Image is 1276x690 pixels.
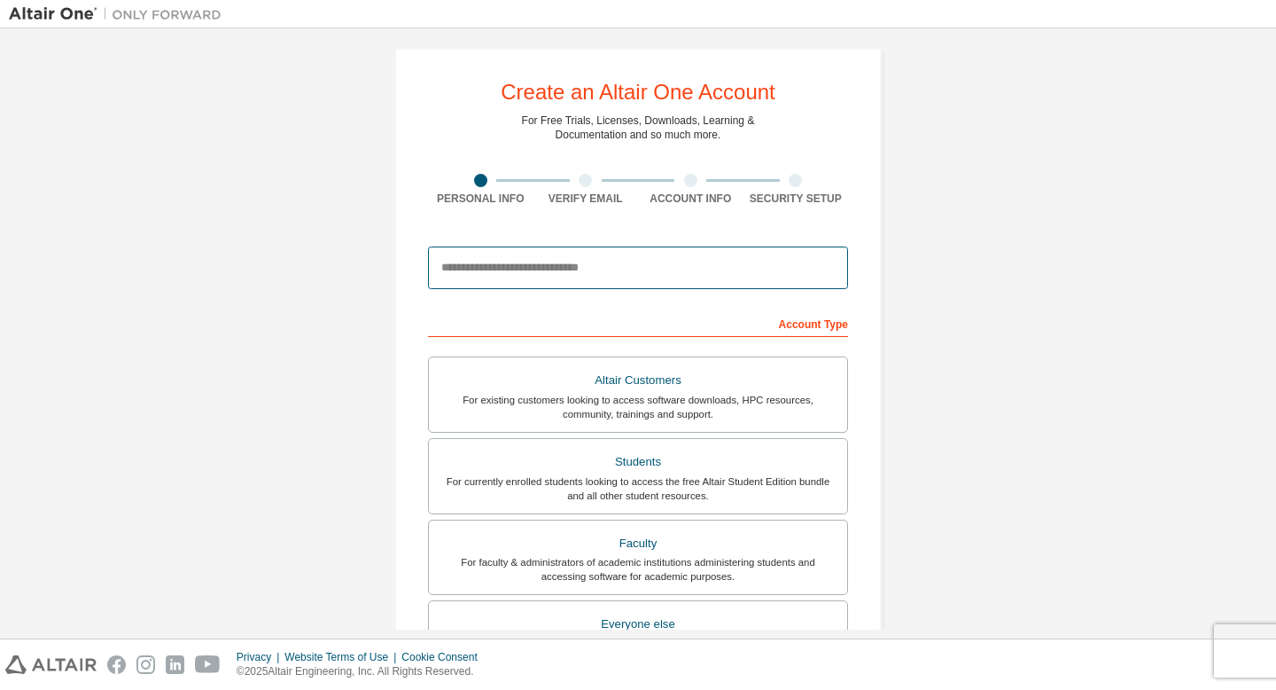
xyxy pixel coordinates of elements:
[401,650,487,664] div: Cookie Consent
[533,192,639,206] div: Verify Email
[638,192,743,206] div: Account Info
[5,655,97,674] img: altair_logo.svg
[440,531,836,556] div: Faculty
[440,612,836,637] div: Everyone else
[9,5,230,23] img: Altair One
[440,450,836,474] div: Students
[522,114,755,142] div: For Free Trials, Licenses, Downloads, Learning & Documentation and so much more.
[195,655,221,674] img: youtube.svg
[501,82,775,103] div: Create an Altair One Account
[284,650,401,664] div: Website Terms of Use
[136,655,155,674] img: instagram.svg
[166,655,184,674] img: linkedin.svg
[743,192,849,206] div: Security Setup
[428,309,848,337] div: Account Type
[440,393,836,421] div: For existing customers looking to access software downloads, HPC resources, community, trainings ...
[237,650,284,664] div: Privacy
[107,655,126,674] img: facebook.svg
[440,555,836,584] div: For faculty & administrators of academic institutions administering students and accessing softwa...
[440,368,836,393] div: Altair Customers
[428,192,533,206] div: Personal Info
[440,474,836,503] div: For currently enrolled students looking to access the free Altair Student Edition bundle and all ...
[237,664,488,679] p: © 2025 Altair Engineering, Inc. All Rights Reserved.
